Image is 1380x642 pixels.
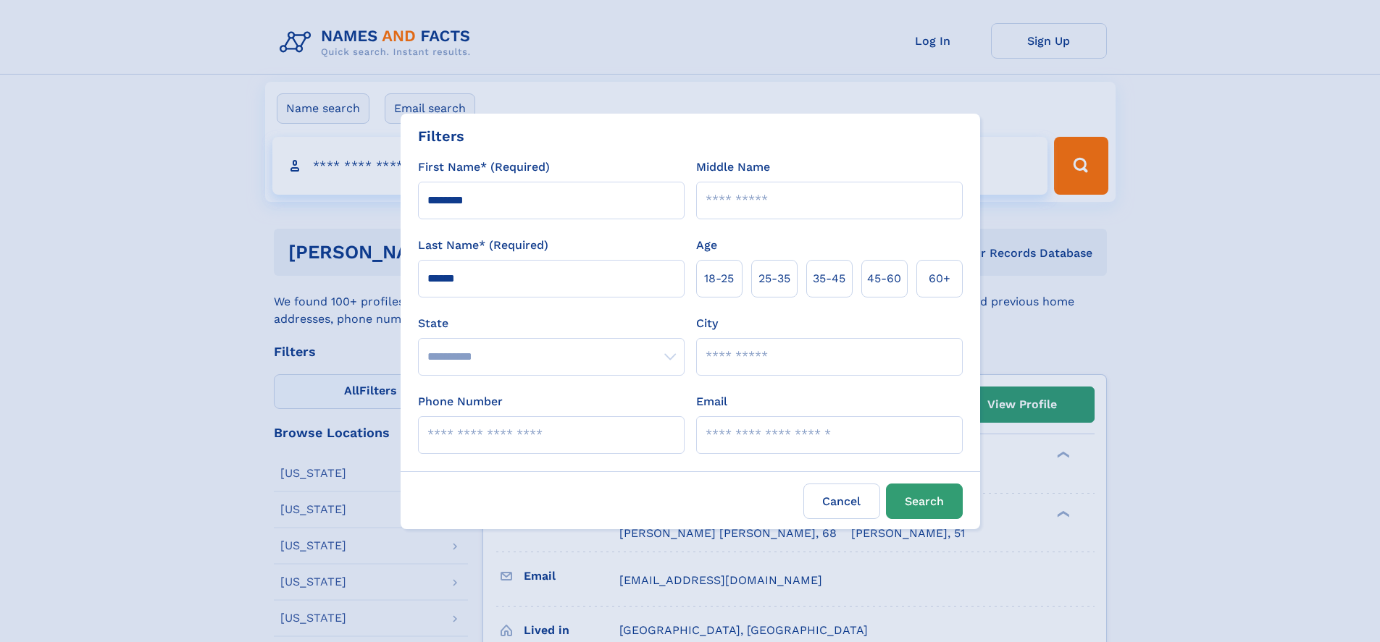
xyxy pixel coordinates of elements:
[418,125,464,147] div: Filters
[418,237,548,254] label: Last Name* (Required)
[886,483,963,519] button: Search
[803,483,880,519] label: Cancel
[867,270,901,287] span: 45‑60
[696,159,770,176] label: Middle Name
[704,270,734,287] span: 18‑25
[418,393,503,410] label: Phone Number
[418,315,685,332] label: State
[696,393,727,410] label: Email
[696,237,717,254] label: Age
[758,270,790,287] span: 25‑35
[418,159,550,176] label: First Name* (Required)
[696,315,718,332] label: City
[813,270,845,287] span: 35‑45
[929,270,950,287] span: 60+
